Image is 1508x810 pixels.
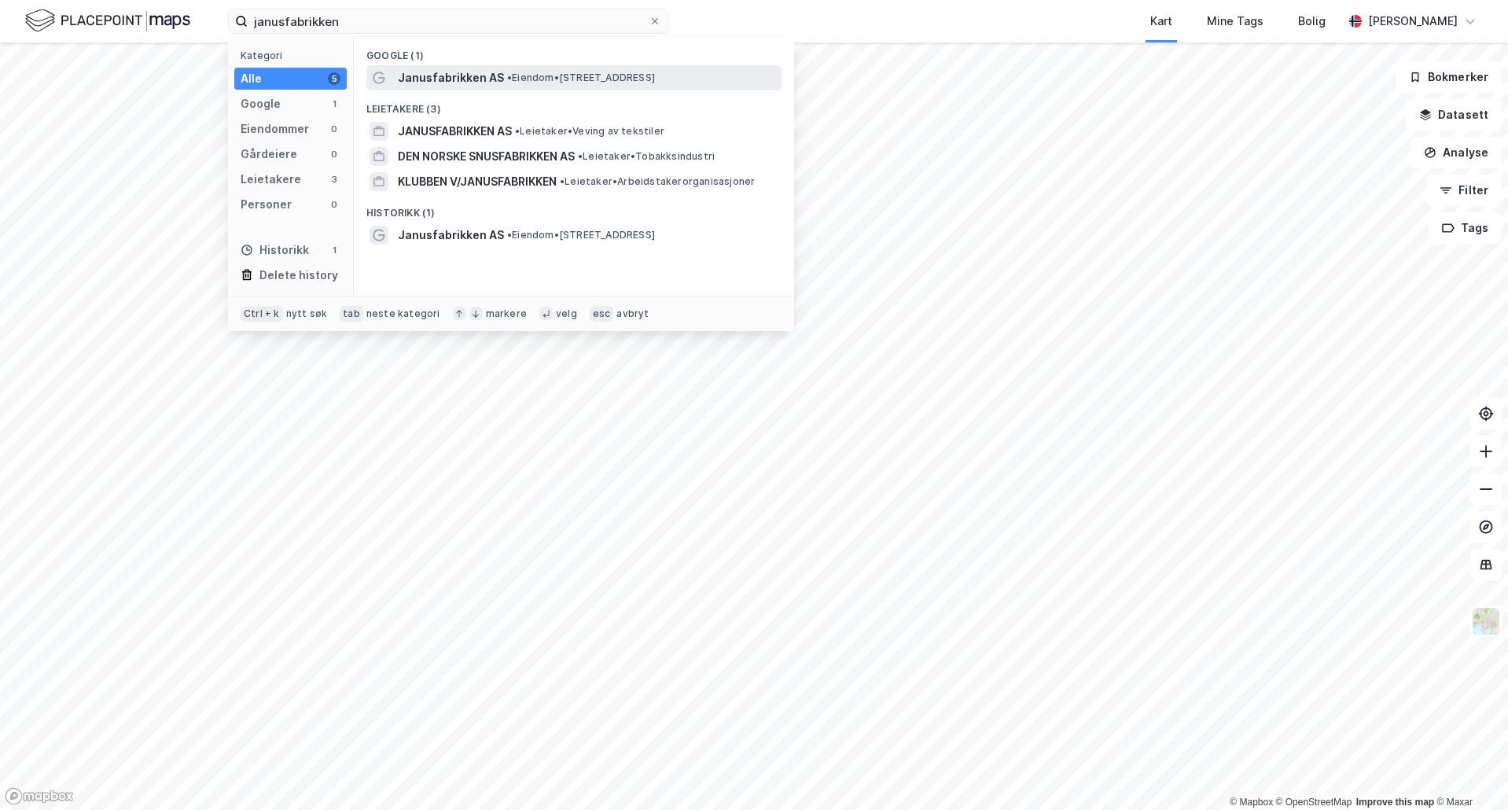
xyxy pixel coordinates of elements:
div: Historikk (1) [354,194,794,223]
div: Google (1) [354,37,794,65]
div: Ctrl + k [241,306,283,322]
div: velg [556,307,577,320]
iframe: Chat Widget [1429,735,1508,810]
div: Google [241,94,281,113]
span: Janusfabrikken AS [398,226,504,245]
div: Bolig [1298,12,1326,31]
div: 5 [328,72,340,85]
div: neste kategori [366,307,440,320]
input: Søk på adresse, matrikkel, gårdeiere, leietakere eller personer [248,9,649,33]
span: Leietaker • Arbeidstakerorganisasjoner [560,175,755,188]
button: Tags [1429,212,1502,244]
button: Bokmerker [1396,61,1502,93]
span: Eiendom • [STREET_ADDRESS] [507,229,655,241]
div: Personer [241,195,292,214]
div: avbryt [616,307,649,320]
div: Kontrollprogram for chat [1429,735,1508,810]
div: 0 [328,198,340,211]
a: Mapbox [1230,797,1273,808]
div: Mine Tags [1207,12,1263,31]
div: 1 [328,244,340,256]
div: Leietakere (3) [354,90,794,119]
span: • [560,175,565,187]
span: DEN NORSKE SNUSFABRIKKEN AS [398,147,575,166]
div: 0 [328,123,340,135]
span: Eiendom • [STREET_ADDRESS] [507,72,655,84]
span: Leietaker • Tobakksindustri [578,150,715,163]
span: JANUSFABRIKKEN AS [398,122,512,141]
span: • [578,150,583,162]
a: OpenStreetMap [1276,797,1352,808]
span: • [507,72,512,83]
div: Kart [1150,12,1172,31]
div: 3 [328,173,340,186]
div: Eiendommer [241,120,309,138]
div: nytt søk [286,307,328,320]
div: markere [486,307,527,320]
div: tab [340,306,363,322]
span: Janusfabrikken AS [398,68,504,87]
img: Z [1471,606,1501,636]
button: Datasett [1406,99,1502,131]
button: Analyse [1411,137,1502,168]
div: Gårdeiere [241,145,297,164]
span: • [507,229,512,241]
img: logo.f888ab2527a4732fd821a326f86c7f29.svg [25,7,190,35]
div: [PERSON_NAME] [1368,12,1458,31]
div: Delete history [259,266,338,285]
span: Leietaker • Veving av tekstiler [515,125,664,138]
span: • [515,125,520,137]
a: Improve this map [1356,797,1434,808]
button: Filter [1426,175,1502,206]
div: Kategori [241,50,347,61]
div: Leietakere [241,170,301,189]
div: 0 [328,148,340,160]
div: Alle [241,69,262,88]
div: 1 [328,98,340,110]
div: Historikk [241,241,309,260]
div: esc [590,306,614,322]
span: KLUBBEN V/JANUSFABRIKKEN [398,172,557,191]
a: Mapbox homepage [5,787,74,805]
